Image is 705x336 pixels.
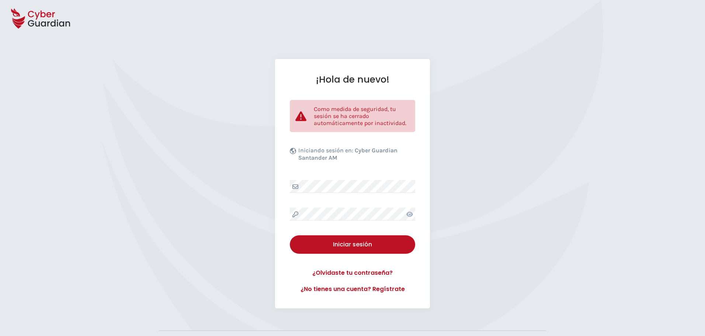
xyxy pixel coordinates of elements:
p: Iniciando sesión en: [298,147,413,165]
div: Iniciar sesión [295,240,410,249]
a: ¿No tienes una cuenta? Regístrate [290,285,415,294]
a: ¿Olvidaste tu contraseña? [290,269,415,277]
h1: ¡Hola de nuevo! [290,74,415,85]
button: Iniciar sesión [290,235,415,254]
b: Cyber Guardian Santander AM [298,147,397,161]
p: Como medida de seguridad, tu sesión se ha cerrado automáticamente por inactividad. [314,105,410,127]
